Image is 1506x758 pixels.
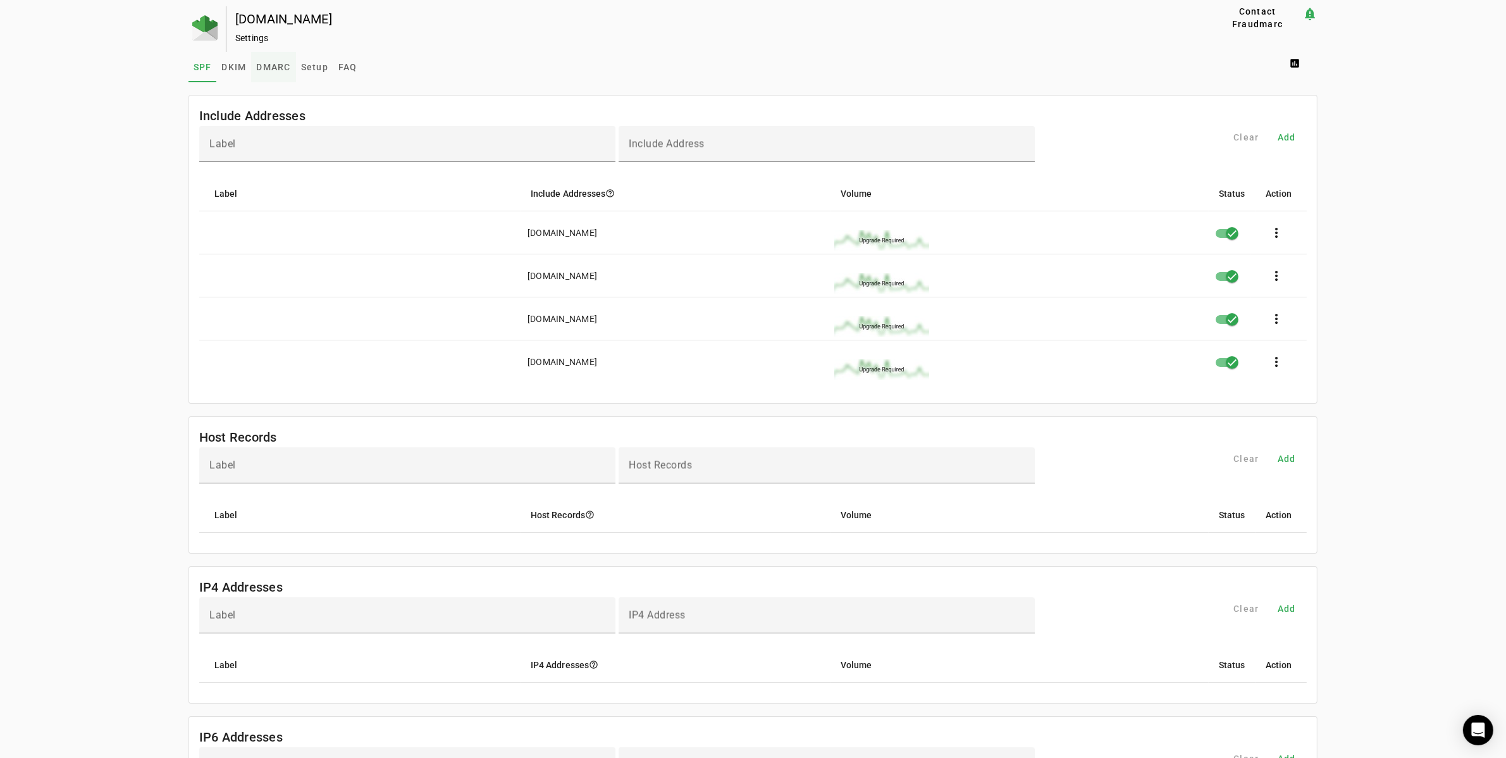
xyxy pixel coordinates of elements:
i: help_outline [585,510,595,519]
img: upgrade_sparkline.jpg [834,316,929,337]
span: SPF [194,63,212,71]
mat-header-cell: Label [199,647,521,683]
div: [DOMAIN_NAME] [528,356,597,368]
div: [DOMAIN_NAME] [528,270,597,282]
a: Setup [296,52,333,82]
mat-card-title: IP4 Addresses [199,577,283,597]
img: upgrade_sparkline.jpg [834,273,929,294]
div: Settings [235,32,1172,44]
div: [DOMAIN_NAME] [528,227,597,239]
mat-label: Host Records [629,459,692,471]
mat-label: IP4 Address [629,609,686,621]
mat-header-cell: Include Addresses [521,176,830,211]
a: FAQ [333,52,362,82]
span: Contact Fraudmarc [1218,5,1297,30]
mat-header-cell: Volume [830,647,1209,683]
mat-card-title: IP6 Addresses [199,727,283,747]
a: DKIM [216,52,251,82]
mat-header-cell: Action [1256,647,1307,683]
mat-header-cell: Volume [830,497,1209,533]
span: Add [1278,452,1296,465]
i: help_outline [589,660,598,669]
span: Add [1278,602,1296,615]
fm-list-table: Host Records [188,416,1318,554]
a: DMARC [251,52,295,82]
mat-card-title: Include Addresses [199,106,306,126]
img: Fraudmarc Logo [192,15,218,40]
mat-header-cell: Status [1209,176,1256,211]
div: Open Intercom Messenger [1463,715,1493,745]
mat-card-title: Host Records [199,427,277,447]
span: Add [1278,131,1296,144]
mat-label: Include Address [629,138,705,150]
div: [DOMAIN_NAME] [528,313,597,325]
button: Add [1266,447,1307,470]
mat-label: Label [209,609,236,621]
fm-list-table: IP4 Addresses [188,566,1318,704]
div: [DOMAIN_NAME] [235,13,1172,25]
mat-header-cell: Status [1209,647,1256,683]
mat-header-cell: Label [199,497,521,533]
mat-icon: notification_important [1302,6,1318,22]
a: SPF [188,52,217,82]
button: Add [1266,126,1307,149]
button: Add [1266,597,1307,620]
mat-header-cell: Host Records [521,497,830,533]
fm-list-table: Include Addresses [188,95,1318,404]
span: DKIM [221,63,246,71]
span: Setup [301,63,328,71]
img: upgrade_sparkline.jpg [834,359,929,380]
mat-header-cell: Volume [830,176,1209,211]
mat-header-cell: IP4 Addresses [521,647,830,683]
img: upgrade_sparkline.jpg [834,230,929,251]
mat-header-cell: Status [1209,497,1256,533]
mat-label: Label [209,138,236,150]
button: Contact Fraudmarc [1213,6,1302,29]
span: FAQ [338,63,357,71]
mat-header-cell: Label [199,176,521,211]
mat-header-cell: Action [1256,497,1307,533]
mat-header-cell: Action [1256,176,1307,211]
i: help_outline [606,189,615,198]
span: DMARC [256,63,290,71]
mat-label: Label [209,459,236,471]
